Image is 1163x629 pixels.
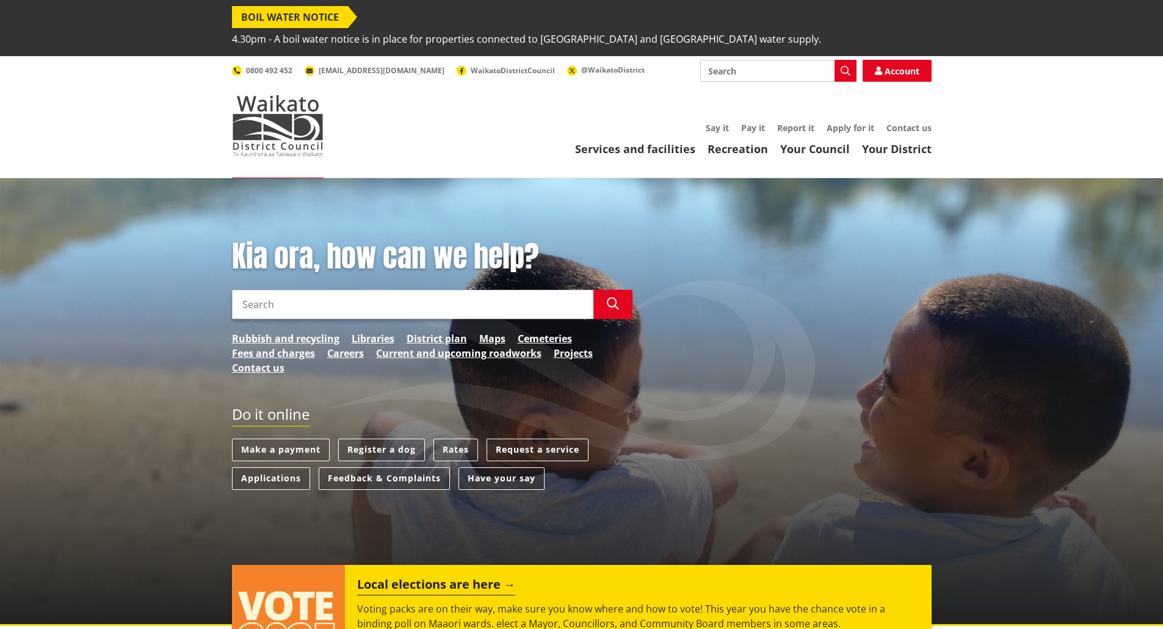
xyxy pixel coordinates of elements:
a: Cemeteries [518,331,572,346]
h2: Local elections are here [357,577,515,595]
a: Applications [232,467,310,490]
span: @WaikatoDistrict [581,65,645,75]
a: Make a payment [232,439,330,461]
h1: Kia ora, how can we help? [232,239,632,275]
a: Rubbish and recycling [232,331,339,346]
input: Search input [232,290,593,319]
a: Apply for it [827,122,874,134]
img: Waikato District Council - Te Kaunihera aa Takiwaa o Waikato [232,95,324,156]
span: [EMAIL_ADDRESS][DOMAIN_NAME] [319,65,444,76]
a: District plan [407,331,467,346]
a: Your District [862,142,932,156]
a: Report it [777,122,814,134]
a: Contact us [232,361,284,375]
a: Contact us [886,122,932,134]
span: BOIL WATER NOTICE [232,6,348,28]
span: 4.30pm - A boil water notice is in place for properties connected to [GEOGRAPHIC_DATA] and [GEOGR... [232,28,821,50]
h2: Do it online [232,406,310,427]
span: WaikatoDistrictCouncil [471,65,555,76]
a: Fees and charges [232,346,315,361]
a: @WaikatoDistrict [567,65,645,75]
a: Services and facilities [575,142,695,156]
a: 0800 492 452 [232,65,292,76]
a: Account [863,60,932,82]
a: Current and upcoming roadworks [376,346,542,361]
a: Feedback & Complaints [319,467,450,490]
span: 0800 492 452 [246,65,292,76]
a: Careers [327,346,364,361]
a: Libraries [352,331,394,346]
input: Search input [700,60,857,82]
a: Say it [706,122,729,134]
a: Projects [554,346,593,361]
a: Your Council [780,142,850,156]
a: WaikatoDistrictCouncil [457,65,555,76]
a: Have your say [458,467,545,490]
a: Request a service [487,439,589,461]
a: Register a dog [338,439,425,461]
a: Recreation [708,142,768,156]
a: Pay it [741,122,765,134]
a: Rates [433,439,478,461]
a: [EMAIL_ADDRESS][DOMAIN_NAME] [305,65,444,76]
a: Maps [479,331,505,346]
